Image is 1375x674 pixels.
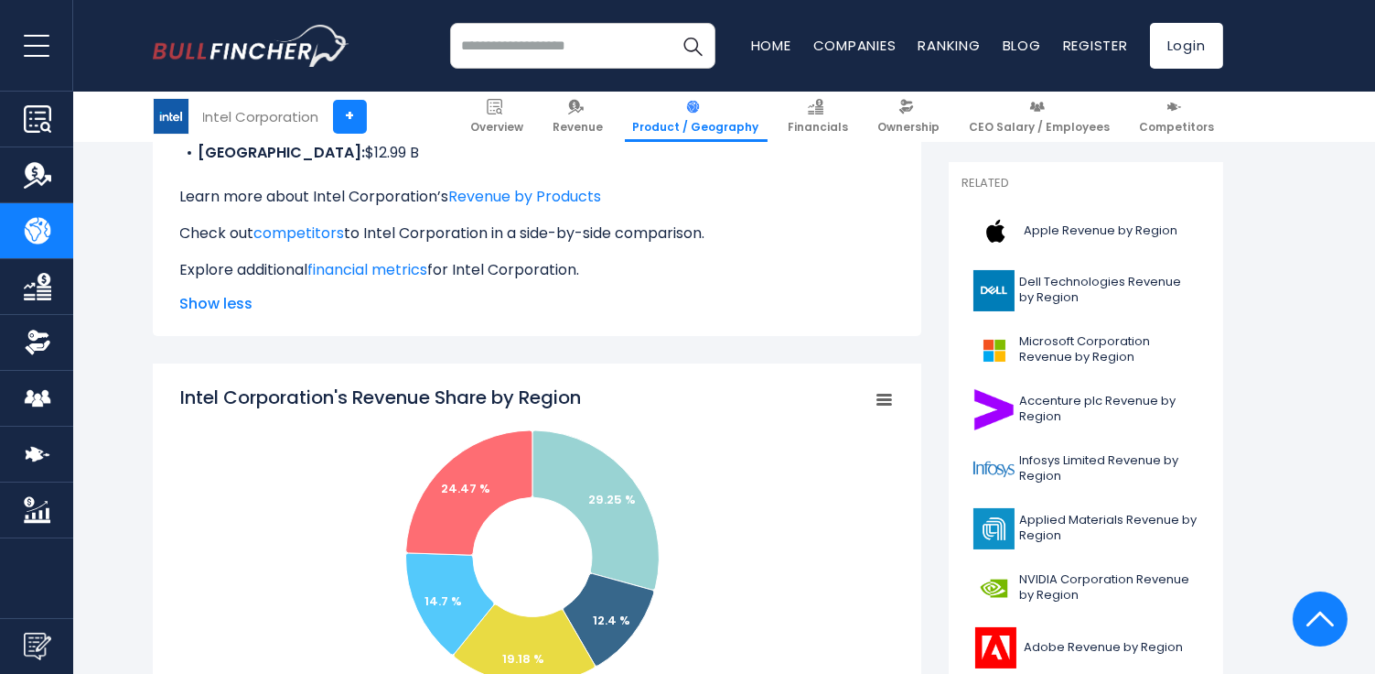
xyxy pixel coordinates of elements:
[203,106,319,127] div: Intel Corporation
[670,23,715,69] button: Search
[789,120,849,135] span: Financials
[180,223,894,245] p: Check out to Intel Corporation in a side-by-side comparison.
[962,176,1209,191] p: Related
[308,259,428,280] a: financial metrics
[1020,394,1198,425] span: Accenture plc Revenue by Region
[973,627,1019,669] img: ADBE logo
[24,329,51,356] img: Ownership
[1020,513,1198,544] span: Applied Materials Revenue by Region
[199,142,366,163] b: [GEOGRAPHIC_DATA]:
[1150,23,1223,69] a: Login
[962,325,1209,375] a: Microsoft Corporation Revenue by Region
[593,612,630,629] text: 12.4 %
[878,120,940,135] span: Ownership
[625,92,768,142] a: Product / Geography
[471,120,524,135] span: Overview
[153,25,349,67] a: Go to homepage
[961,92,1119,142] a: CEO Salary / Employees
[973,449,1015,490] img: INFY logo
[441,480,490,497] text: 24.47 %
[962,504,1209,554] a: Applied Materials Revenue by Region
[973,568,1015,609] img: NVDA logo
[545,92,612,142] a: Revenue
[1132,92,1223,142] a: Competitors
[962,623,1209,673] a: Adobe Revenue by Region
[502,650,544,668] text: 19.18 %
[1063,36,1128,55] a: Register
[333,100,367,134] a: +
[153,25,349,67] img: bullfincher logo
[1020,453,1198,484] span: Infosys Limited Revenue by Region
[751,36,791,55] a: Home
[962,444,1209,495] a: Infosys Limited Revenue by Region
[1020,334,1198,365] span: Microsoft Corporation Revenue by Region
[633,120,759,135] span: Product / Geography
[254,223,345,244] a: competitors
[962,206,1209,256] a: Apple Revenue by Region
[973,330,1015,371] img: MSFT logo
[918,36,981,55] a: Ranking
[424,592,462,610] text: 14.7 %
[588,491,636,508] text: 29.25 %
[449,186,602,207] a: Revenue by Products
[1025,640,1184,656] span: Adobe Revenue by Region
[973,211,1019,252] img: AAPL logo
[973,508,1015,549] img: AMAT logo
[180,186,894,208] p: Learn more about Intel Corporation’s
[870,92,949,142] a: Ownership
[154,99,188,134] img: INTC logo
[973,270,1015,311] img: DELL logo
[973,389,1015,430] img: ACN logo
[962,563,1209,614] a: NVIDIA Corporation Revenue by Region
[180,142,894,164] li: $12.99 B
[962,266,1209,316] a: Dell Technologies Revenue by Region
[1003,36,1041,55] a: Blog
[962,385,1209,435] a: Accenture plc Revenue by Region
[553,120,604,135] span: Revenue
[180,293,894,315] span: Show less
[813,36,897,55] a: Companies
[1020,572,1198,603] span: NVIDIA Corporation Revenue by Region
[463,92,532,142] a: Overview
[1025,223,1178,239] span: Apple Revenue by Region
[780,92,857,142] a: Financials
[180,259,894,281] p: Explore additional for Intel Corporation.
[970,120,1111,135] span: CEO Salary / Employees
[180,385,581,410] tspan: Intel Corporation's Revenue Share by Region
[1020,275,1198,306] span: Dell Technologies Revenue by Region
[1140,120,1215,135] span: Competitors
